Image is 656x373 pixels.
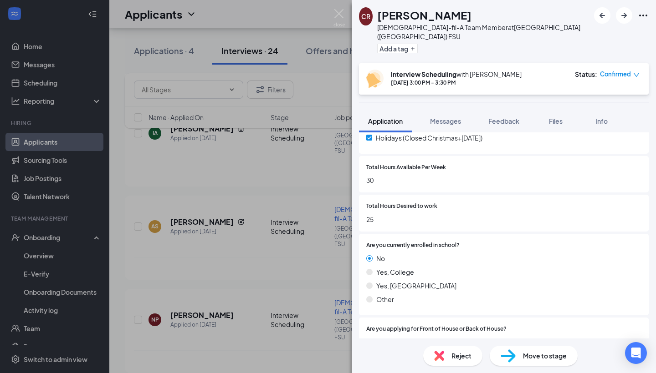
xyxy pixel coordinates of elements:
[366,214,641,224] span: 25
[376,133,482,143] span: Holidays (Closed Christmas+[DATE])
[594,7,610,24] button: ArrowLeftNew
[366,175,641,185] span: 30
[376,281,456,291] span: Yes, [GEOGRAPHIC_DATA]
[410,46,415,51] svg: Plus
[376,267,414,277] span: Yes, College
[376,294,394,304] span: Other
[523,351,567,361] span: Move to stage
[549,117,563,125] span: Files
[633,72,640,78] span: down
[377,23,589,41] div: [DEMOGRAPHIC_DATA]-fil-A Team Member at [GEOGRAPHIC_DATA] ([GEOGRAPHIC_DATA]) FSU
[366,241,460,250] span: Are you currently enrolled in school?
[451,351,471,361] span: Reject
[377,7,471,23] h1: [PERSON_NAME]
[430,117,461,125] span: Messages
[600,70,631,79] span: Confirmed
[376,337,389,347] span: FOH
[488,117,519,125] span: Feedback
[366,202,437,211] span: Total Hours Desired to work
[377,44,418,53] button: PlusAdd a tag
[575,70,597,79] div: Status :
[595,117,608,125] span: Info
[366,163,446,172] span: Total Hours Available Per Week
[391,70,522,79] div: with [PERSON_NAME]
[366,325,507,333] span: Are you applying for Front of House or Back of House?
[376,253,385,263] span: No
[391,70,456,78] b: Interview Scheduling
[391,79,522,86] div: [DATE] 3:00 PM - 3:30 PM
[368,117,403,125] span: Application
[361,12,370,21] div: CR
[638,10,649,21] svg: Ellipses
[625,342,647,364] div: Open Intercom Messenger
[616,7,632,24] button: ArrowRight
[619,10,630,21] svg: ArrowRight
[597,10,608,21] svg: ArrowLeftNew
